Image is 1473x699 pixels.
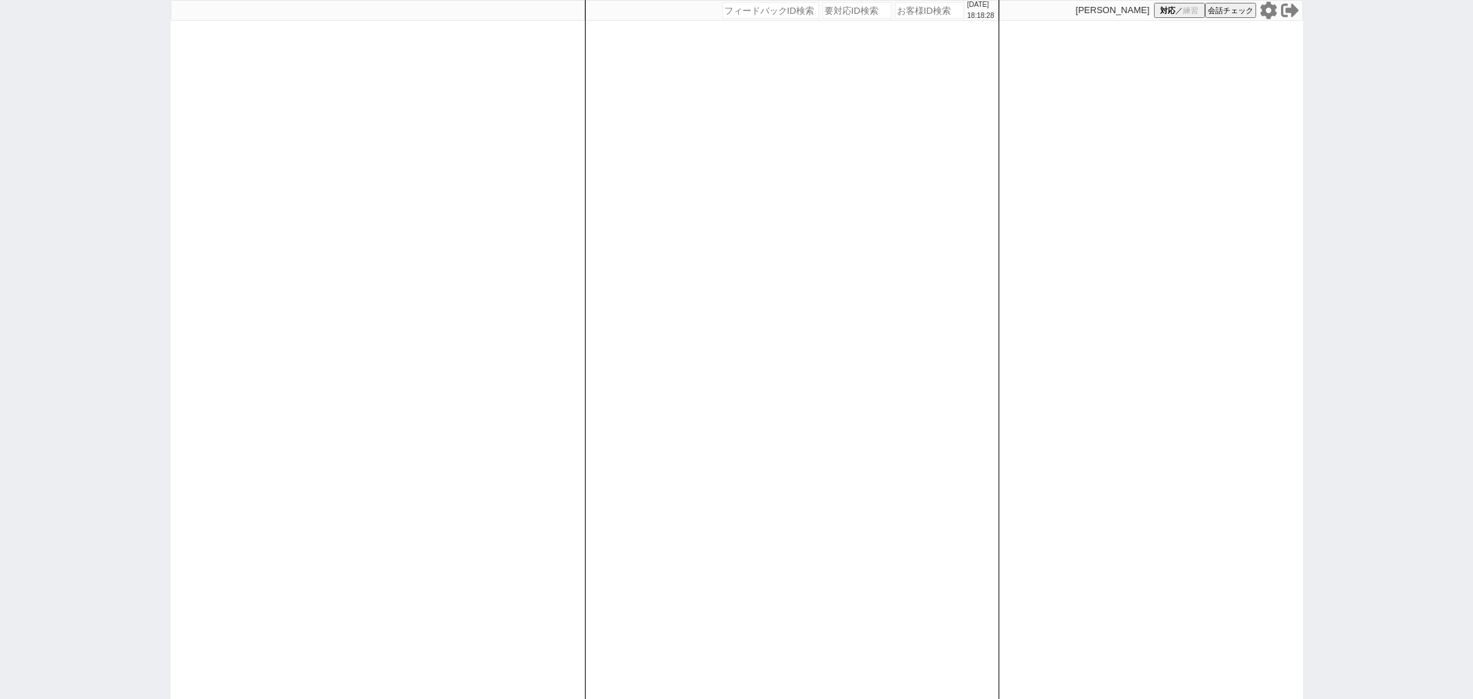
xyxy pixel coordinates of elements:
span: 練習 [1183,6,1198,16]
span: 対応 [1160,6,1175,16]
p: [PERSON_NAME] [1076,5,1150,16]
input: お客様ID検索 [895,2,964,19]
input: 要対応ID検索 [822,2,892,19]
span: 会話チェック [1208,6,1253,16]
button: 対応／練習 [1154,3,1205,18]
p: 18:18:28 [967,10,994,21]
button: 会話チェック [1205,3,1256,18]
input: フィードバックID検索 [722,2,819,19]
